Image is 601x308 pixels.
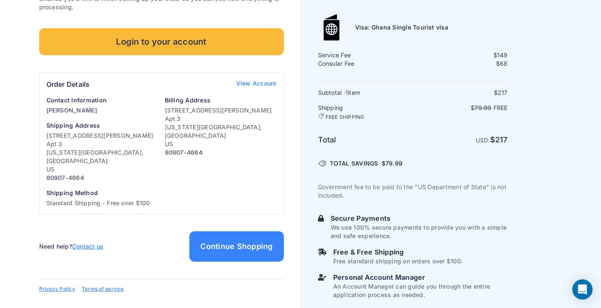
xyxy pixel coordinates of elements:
h6: Service Fee [318,51,412,59]
span: TOTAL SAVINGS [330,159,378,168]
span: 217 [495,135,508,144]
span: 79.99 [385,160,402,167]
h6: Shipping Address [46,121,158,130]
img: Visa: Ghana Single Tourist visa [318,14,345,40]
a: Terms of service [82,286,124,292]
span: Free [493,104,508,111]
h6: Billing Address [165,96,277,104]
h6: Consular Fee [318,59,412,68]
p: We use 100% secure payments to provide you with a simple and safe experience. [331,223,508,240]
span: USD [476,137,488,144]
strong: 80907-4664 [165,149,202,156]
p: Standard Shipping - Free over $100 [46,199,158,207]
p: Government fee to be paid to the "US Department of State" is not included. [318,183,508,200]
h6: Subtotal · item [318,88,412,97]
span: 1 [345,89,348,96]
h6: Total [318,134,412,146]
p: An Account Manager can guide you through the entire application process as needed. [333,282,508,299]
a: Privacy Policy [39,286,75,292]
h6: Order Details [46,79,90,89]
div: Open Intercom Messenger [572,279,593,300]
a: Continue Shopping [189,231,283,262]
p: Need help? [39,242,104,251]
div: $ [414,51,508,59]
strong: 80907-4664 [46,174,84,181]
h6: Visa: Ghana Single Tourist visa [355,23,448,32]
strong: $ [490,135,508,144]
a: View Account [236,79,277,89]
span: 79.99 [474,104,491,111]
h6: Shipping [318,104,412,121]
p: $ [414,104,508,112]
h6: Shipping Method [46,189,158,197]
strong: [PERSON_NAME] [46,107,97,114]
span: 217 [498,89,508,96]
div: $ [414,88,508,97]
span: $ [382,159,402,168]
p: [STREET_ADDRESS][PERSON_NAME] Apt 3 [US_STATE][GEOGRAPHIC_DATA], [GEOGRAPHIC_DATA] US [165,106,277,157]
h6: Free & Free Shipping [333,247,463,257]
h6: Secure Payments [331,213,508,223]
p: Free standard shipping on orders over $100. [333,257,463,265]
div: $ [414,59,508,68]
span: 68 [500,60,507,67]
p: [STREET_ADDRESS][PERSON_NAME] Apt 3 [US_STATE][GEOGRAPHIC_DATA], [GEOGRAPHIC_DATA] US [46,131,158,182]
h6: Contact Information [46,96,158,104]
h6: Personal Account Manager [333,272,508,282]
a: Contact us [72,243,103,250]
span: FREE SHIPPING [326,114,364,121]
a: Login to your account [39,28,284,55]
span: 149 [497,51,508,59]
